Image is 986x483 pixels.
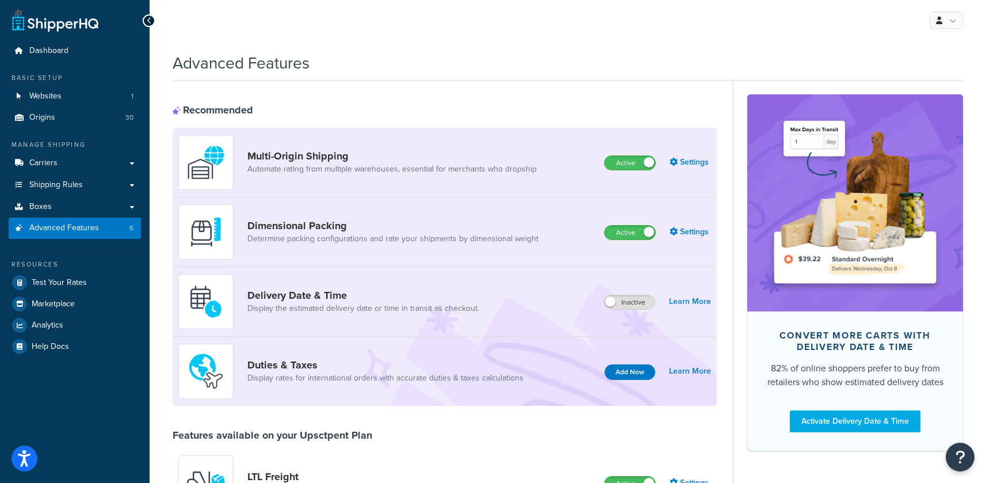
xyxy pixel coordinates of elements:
[247,150,537,162] a: Multi-Origin Shipping
[9,315,141,336] a: Analytics
[9,174,141,196] a: Shipping Rules
[605,364,655,380] button: Add Now
[247,233,538,245] a: Determine packing configurations and rate your shipments by dimensional weight
[186,351,226,391] img: icon-duo-feat-landed-cost-7136b061.png
[9,336,141,357] a: Help Docs
[669,363,711,379] a: Learn More
[29,223,99,233] span: Advanced Features
[247,163,537,175] a: Automate rating from multiple warehouses, essential for merchants who dropship
[946,443,974,471] button: Open Resource Center
[247,470,484,483] a: LTL Freight
[9,272,141,293] a: Test Your Rates
[247,359,523,371] a: Duties & Taxes
[670,224,711,240] a: Settings
[32,278,87,288] span: Test Your Rates
[605,226,655,239] label: Active
[9,73,141,83] div: Basic Setup
[247,372,523,384] a: Display rates for international orders with accurate duties & taxes calculations
[247,289,479,302] a: Delivery Date & Time
[32,342,69,352] span: Help Docs
[186,212,226,252] img: DTVBYsAAAAAASUVORK5CYII=
[605,156,655,170] label: Active
[669,294,711,310] a: Learn More
[125,113,133,123] span: 30
[9,153,141,174] a: Carriers
[29,180,83,190] span: Shipping Rules
[29,46,68,56] span: Dashboard
[29,92,62,101] span: Websites
[247,219,538,232] a: Dimensional Packing
[32,321,63,330] span: Analytics
[29,113,55,123] span: Origins
[9,218,141,239] li: Advanced Features
[9,86,141,107] a: Websites1
[9,294,141,314] a: Marketplace
[766,330,945,353] div: Convert more carts with delivery date & time
[29,158,58,168] span: Carriers
[604,295,655,309] label: Inactive
[186,282,226,322] img: gfkeb5ejjkALwAAAABJRU5ErkJggg==
[9,40,141,62] a: Dashboard
[9,107,141,128] a: Origins30
[9,260,141,269] div: Resources
[766,362,945,389] div: 82% of online shoppers prefer to buy from retailers who show estimated delivery dates
[173,104,253,116] div: Recommended
[186,142,226,182] img: WatD5o0RtDAAAAAElFTkSuQmCC
[29,202,52,212] span: Boxes
[9,140,141,150] div: Manage Shipping
[173,429,372,442] div: Features available on your Upsctpent Plan
[247,303,479,314] a: Display the estimated delivery date or time in transit as checkout.
[173,52,309,74] h1: Advanced Features
[9,218,141,239] a: Advanced Features6
[765,112,946,294] img: feature-image-ddt-36eae7f7280da8017bfb280eaccd9c446f90b1fe08728e4019434db127062ab4.png
[790,410,920,432] a: Activate Delivery Date & Time
[131,92,133,101] span: 1
[9,107,141,128] li: Origins
[670,154,711,170] a: Settings
[32,299,75,309] span: Marketplace
[129,223,133,233] span: 6
[9,196,141,218] a: Boxes
[9,86,141,107] li: Websites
